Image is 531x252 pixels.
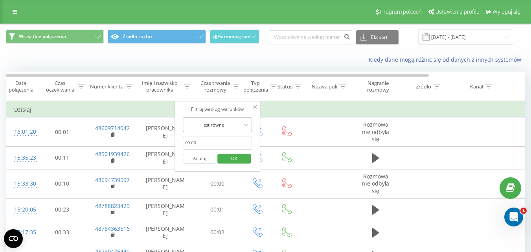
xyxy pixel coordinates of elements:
td: 00:23 [38,198,87,221]
input: Wyszukiwanie według numeru [269,30,352,44]
a: 48694739597 [95,176,130,184]
td: 00:01 [193,198,242,221]
td: 00:01 [38,118,87,147]
div: Numer klienta [90,83,123,90]
div: Czas oczekiwania [44,80,75,93]
div: Data połączenia [6,80,35,93]
button: Eksport [356,30,399,44]
input: 00:00 [183,136,252,150]
td: [PERSON_NAME] [138,198,193,221]
span: Program poleceń [380,9,422,15]
button: Harmonogram [210,29,260,44]
td: [PERSON_NAME] [138,221,193,244]
div: Typ połączenia [243,80,268,93]
div: Czas trwania rozmowy [200,80,231,93]
div: Status [277,83,292,90]
a: Kiedy dane mogą różnić się od danych z innych systemów [369,56,525,63]
td: 00:11 [38,146,87,169]
div: 15:17:35 [14,225,30,240]
span: Rozmowa nie odbyła się [362,121,389,142]
td: 00:00 [193,169,242,199]
td: [PERSON_NAME] [138,146,193,169]
span: Wszystkie połączenia [19,33,66,40]
span: 1 [520,208,527,214]
div: Nagranie rozmowy [359,80,397,93]
a: 48788823429 [95,202,130,210]
button: Anuluj [183,154,216,164]
td: [PERSON_NAME] [138,169,193,199]
div: Filtruj według warunków [183,105,252,113]
button: OK [217,154,251,164]
span: Rozmowa nie odbyła się [362,173,389,194]
button: Wszystkie połączenia [6,29,104,44]
a: 48784363516 [95,225,130,232]
a: 48501939426 [95,150,130,158]
div: Kanał [470,83,483,90]
div: 16:01:20 [14,124,30,140]
iframe: Intercom live chat [504,208,523,226]
td: [PERSON_NAME] [138,118,193,147]
td: 00:10 [38,169,87,199]
button: Open CMP widget [4,229,23,248]
button: Źródła ruchu [108,29,206,44]
div: 15:35:23 [14,150,30,166]
span: OK [223,152,245,164]
td: 00:33 [38,221,87,244]
div: 15:33:30 [14,176,30,191]
div: Imię i nazwisko pracownika [138,80,182,93]
span: Wyloguj się [492,9,520,15]
a: 48609714042 [95,124,130,132]
div: Źródło [416,83,431,90]
td: 00:02 [193,221,242,244]
span: Ustawienia profilu [435,9,480,15]
div: 15:20:05 [14,202,30,217]
div: Nazwa puli [312,83,337,90]
span: Harmonogram [217,34,250,39]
